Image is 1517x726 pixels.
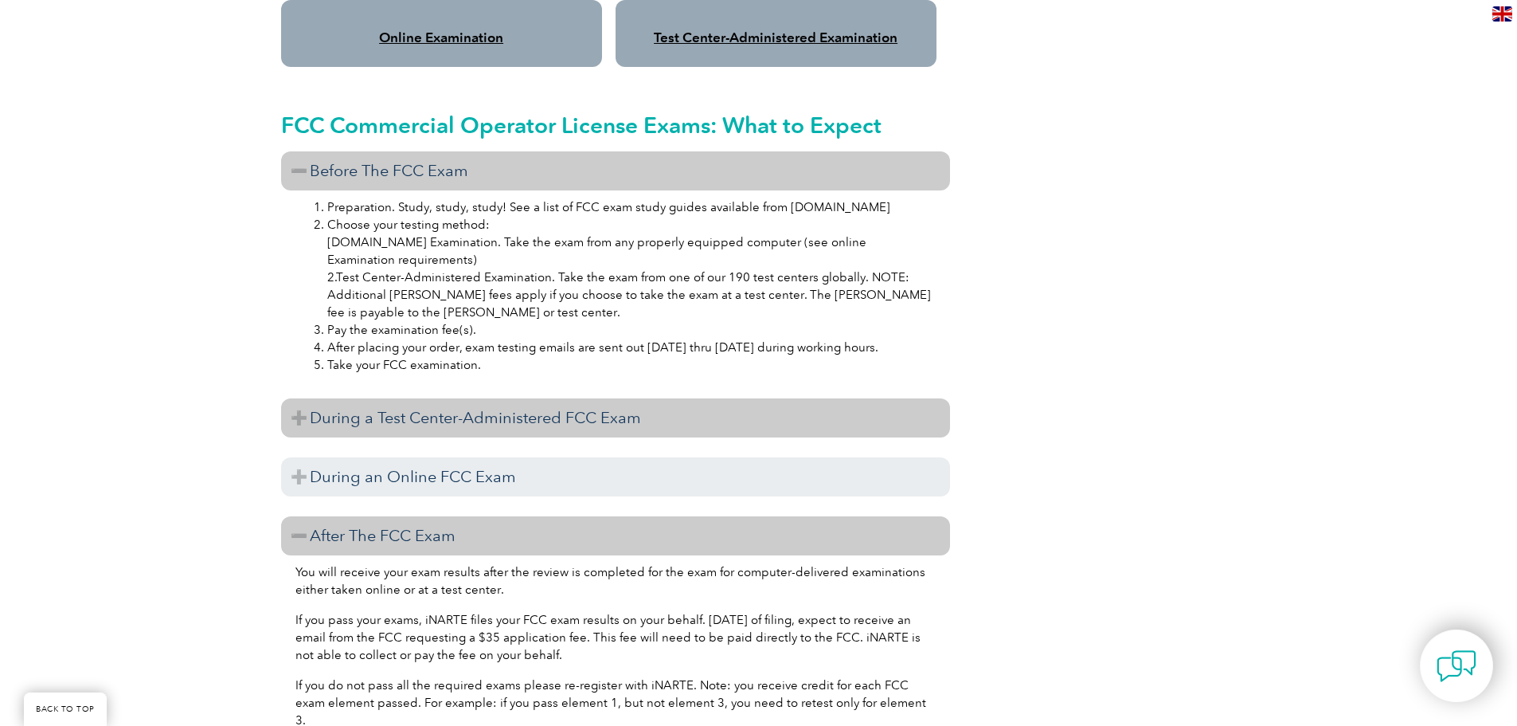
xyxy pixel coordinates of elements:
[379,29,503,45] a: Online Examination
[327,216,936,321] li: Choose your testing method: [DOMAIN_NAME] Examination. Take the exam from any properly equipped c...
[281,457,950,496] h3: During an Online FCC Exam
[295,563,936,598] p: You will receive your exam results after the review is completed for the exam for computer-delive...
[327,198,936,216] li: Preparation. Study, study, study! See a list of FCC exam study guides available from [DOMAIN_NAME]
[654,29,897,45] a: Test Center-Administered Examination
[1492,6,1512,22] img: en
[24,693,107,726] a: BACK TO TOP
[1437,646,1476,686] img: contact-chat.png
[281,398,950,438] h3: During a Test Center-Administered FCC Exam
[327,339,936,356] li: After placing your order, exam testing emails are sent out [DATE] thru [DATE] during working hours.
[327,356,936,374] li: Take your FCC examination.
[281,112,950,138] h2: FCC Commercial Operator License Exams: What to Expect
[281,516,950,555] h3: After The FCC Exam
[295,611,936,664] p: If you pass your exams, iNARTE files your FCC exam results on your behalf. [DATE] of filing, expe...
[327,321,936,339] li: Pay the examination fee(s).
[281,151,950,190] h3: Before The FCC Exam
